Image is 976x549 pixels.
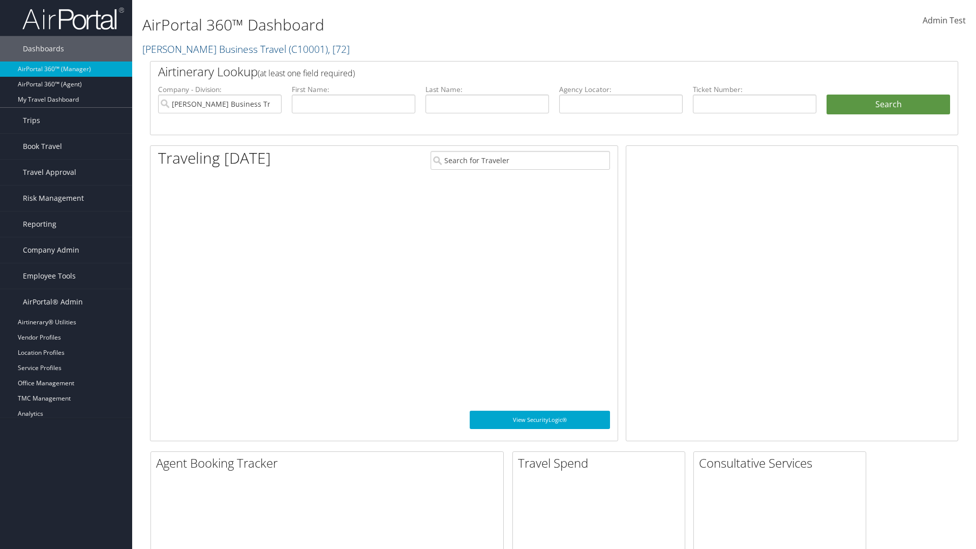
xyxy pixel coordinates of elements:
span: (at least one field required) [258,68,355,79]
label: Agency Locator: [559,84,683,95]
label: First Name: [292,84,415,95]
a: View SecurityLogic® [470,411,610,429]
button: Search [827,95,950,115]
h2: Airtinerary Lookup [158,63,883,80]
label: Company - Division: [158,84,282,95]
label: Last Name: [425,84,549,95]
h2: Agent Booking Tracker [156,454,503,472]
span: Book Travel [23,134,62,159]
a: Admin Test [923,5,966,37]
span: Employee Tools [23,263,76,289]
span: Travel Approval [23,160,76,185]
span: Admin Test [923,15,966,26]
span: Reporting [23,211,56,237]
input: Search for Traveler [431,151,610,170]
img: airportal-logo.png [22,7,124,30]
span: Risk Management [23,186,84,211]
h2: Consultative Services [699,454,866,472]
span: , [ 72 ] [328,42,350,56]
h1: Traveling [DATE] [158,147,271,169]
span: AirPortal® Admin [23,289,83,315]
span: Company Admin [23,237,79,263]
h2: Travel Spend [518,454,685,472]
span: ( C10001 ) [289,42,328,56]
span: Dashboards [23,36,64,62]
span: Trips [23,108,40,133]
a: [PERSON_NAME] Business Travel [142,42,350,56]
label: Ticket Number: [693,84,816,95]
h1: AirPortal 360™ Dashboard [142,14,691,36]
